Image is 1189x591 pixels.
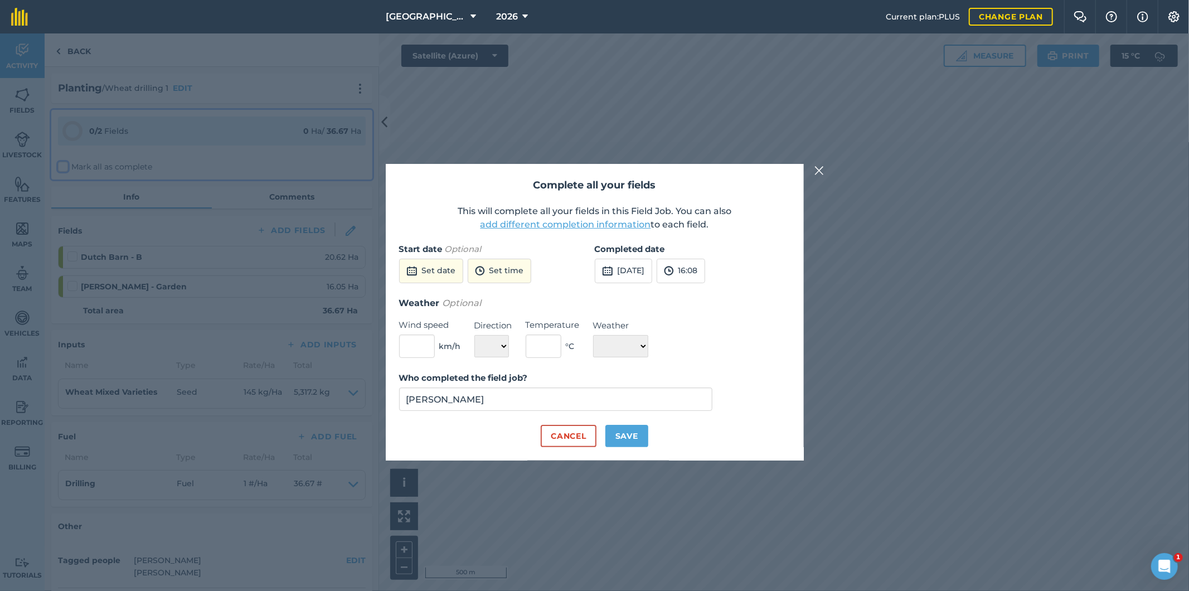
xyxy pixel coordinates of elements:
[595,259,652,283] button: [DATE]
[399,318,461,332] label: Wind speed
[11,8,28,26] img: fieldmargin Logo
[541,425,596,447] button: Cancel
[1074,11,1087,22] img: Two speech bubbles overlapping with the left bubble in the forefront
[399,259,463,283] button: Set date
[526,318,580,332] label: Temperature
[593,319,648,332] label: Weather
[399,177,790,193] h2: Complete all your fields
[468,259,531,283] button: Set time
[814,164,824,177] img: svg+xml;base64,PHN2ZyB4bWxucz0iaHR0cDovL3d3dy53My5vcmcvMjAwMC9zdmciIHdpZHRoPSIyMiIgaGVpZ2h0PSIzMC...
[496,10,518,23] span: 2026
[605,425,648,447] button: Save
[399,372,528,383] strong: Who completed the field job?
[566,340,575,352] span: ° C
[474,319,512,332] label: Direction
[399,296,790,311] h3: Weather
[886,11,960,23] span: Current plan : PLUS
[657,259,705,283] button: 16:08
[386,10,467,23] span: [GEOGRAPHIC_DATA]
[481,218,651,231] button: add different completion information
[1151,553,1178,580] iframe: Intercom live chat
[399,244,443,254] strong: Start date
[399,205,790,231] p: This will complete all your fields in this Field Job. You can also to each field.
[475,264,485,278] img: svg+xml;base64,PD94bWwgdmVyc2lvbj0iMS4wIiBlbmNvZGluZz0idXRmLTgiPz4KPCEtLSBHZW5lcmF0b3I6IEFkb2JlIE...
[595,244,665,254] strong: Completed date
[969,8,1053,26] a: Change plan
[406,264,418,278] img: svg+xml;base64,PD94bWwgdmVyc2lvbj0iMS4wIiBlbmNvZGluZz0idXRmLTgiPz4KPCEtLSBHZW5lcmF0b3I6IEFkb2JlIE...
[443,298,482,308] em: Optional
[602,264,613,278] img: svg+xml;base64,PD94bWwgdmVyc2lvbj0iMS4wIiBlbmNvZGluZz0idXRmLTgiPz4KPCEtLSBHZW5lcmF0b3I6IEFkb2JlIE...
[664,264,674,278] img: svg+xml;base64,PD94bWwgdmVyc2lvbj0iMS4wIiBlbmNvZGluZz0idXRmLTgiPz4KPCEtLSBHZW5lcmF0b3I6IEFkb2JlIE...
[439,340,461,352] span: km/h
[1167,11,1181,22] img: A cog icon
[1105,11,1118,22] img: A question mark icon
[445,244,482,254] em: Optional
[1137,10,1148,23] img: svg+xml;base64,PHN2ZyB4bWxucz0iaHR0cDovL3d3dy53My5vcmcvMjAwMC9zdmciIHdpZHRoPSIxNyIgaGVpZ2h0PSIxNy...
[1174,553,1183,562] span: 1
